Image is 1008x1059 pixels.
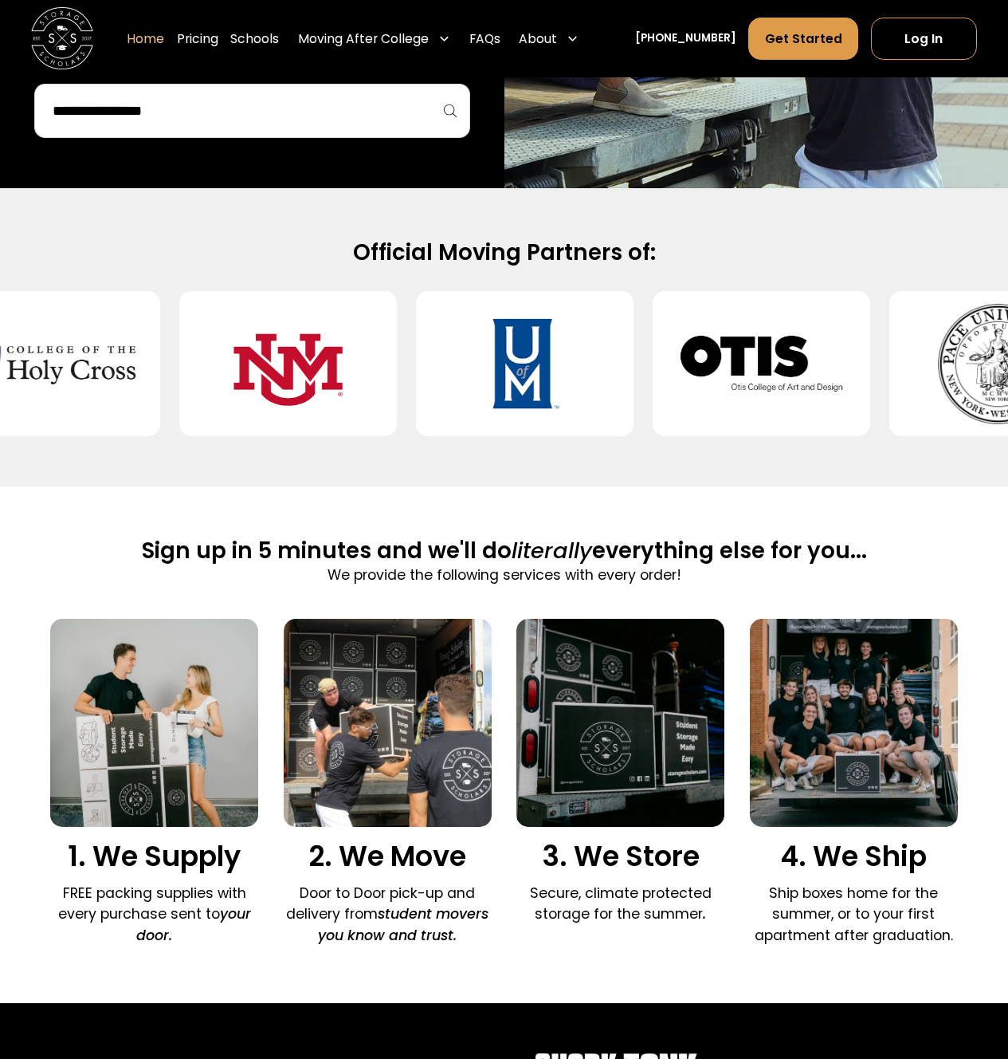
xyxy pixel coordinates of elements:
[519,30,557,48] div: About
[136,904,251,944] em: your door.
[31,8,93,70] img: Storage Scholars main logo
[750,840,958,873] h3: 4. We Ship
[284,883,492,946] p: Door to Door pick-up and delivery from
[142,565,867,585] p: We provide the following services with every order!
[750,619,958,827] img: We ship your belongings.
[469,18,500,61] a: FAQs
[635,31,736,48] a: [PHONE_NUMBER]
[127,18,164,61] a: Home
[441,304,609,424] img: University of Memphis
[516,840,724,873] h3: 3. We Store
[750,883,958,946] p: Ship boxes home for the summer, or to your first apartment after graduation.
[703,904,706,923] em: .
[230,18,279,61] a: Schools
[50,619,258,827] img: We supply packing materials.
[50,238,958,267] h2: Official Moving Partners of:
[298,30,429,48] div: Moving After College
[871,18,977,60] a: Log In
[50,840,258,873] h3: 1. We Supply
[142,537,867,565] h2: Sign up in 5 minutes and we'll do everything else for you...
[50,883,258,946] p: FREE packing supplies with every purchase sent to
[516,883,724,925] p: Secure, climate protected storage for the summer
[677,304,845,424] img: Otis College of Art and Design
[748,18,858,60] a: Get Started
[284,840,492,873] h3: 2. We Move
[318,904,488,944] em: student movers you know and trust.
[512,535,592,566] span: literally
[512,18,585,61] div: About
[204,304,372,424] img: University of New Mexico
[177,18,218,61] a: Pricing
[284,619,492,827] img: Door to door pick and delivery.
[292,18,457,61] div: Moving After College
[516,619,724,827] img: We store your boxes.
[31,8,93,70] a: home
